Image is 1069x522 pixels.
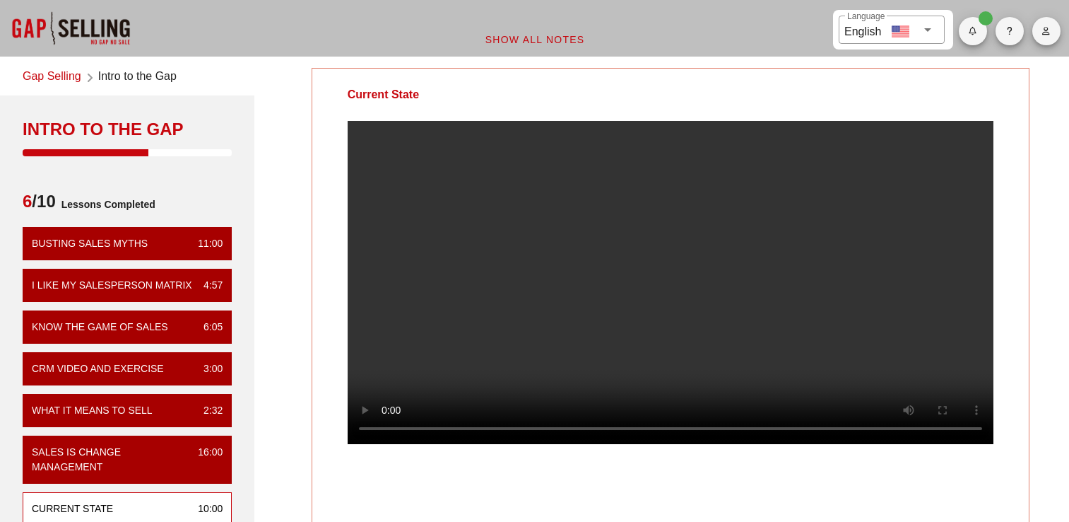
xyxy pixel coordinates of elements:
div: 3:00 [192,361,223,376]
div: I Like My Salesperson Matrix [32,278,192,293]
div: CRM VIDEO and EXERCISE [32,361,164,376]
div: 4:57 [192,278,223,293]
div: Know the Game of Sales [32,320,168,335]
span: Lessons Completed [56,190,155,219]
div: Current State [312,69,454,121]
div: Busting Sales Myths [32,236,148,251]
div: Sales is Change Management [32,445,187,475]
div: 10:00 [187,501,223,516]
span: 6 [23,192,32,211]
span: /10 [23,190,56,219]
a: Gap Selling [23,68,81,87]
label: Language [847,11,885,22]
span: Badge [979,11,993,25]
div: 11:00 [187,236,223,251]
div: Current State [32,501,113,516]
div: What it means to sell [32,403,153,418]
div: 16:00 [187,445,223,475]
span: Intro to the Gap [98,68,177,87]
div: 6:05 [192,320,223,335]
div: 2:32 [192,403,223,418]
div: English [844,20,881,40]
div: LanguageEnglish [839,16,945,44]
button: Show All Notes [473,27,596,52]
div: Intro to the Gap [23,118,232,141]
span: Show All Notes [485,34,585,45]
